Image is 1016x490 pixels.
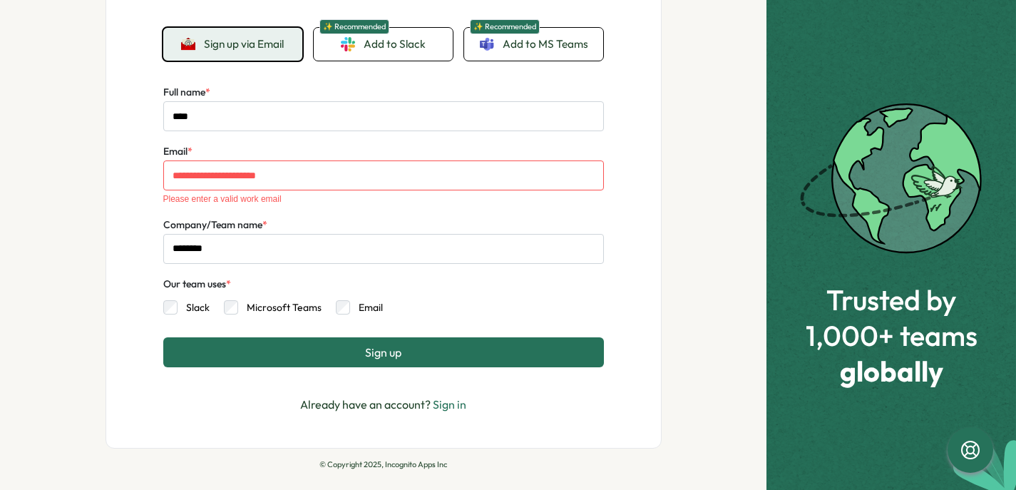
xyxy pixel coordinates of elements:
[314,28,453,61] a: ✨ RecommendedAdd to Slack
[163,85,210,101] label: Full name
[350,300,383,315] label: Email
[319,19,389,34] span: ✨ Recommended
[464,28,603,61] a: ✨ RecommendedAdd to MS Teams
[806,284,977,315] span: Trusted by
[163,28,302,61] button: Sign up via Email
[365,346,401,359] span: Sign up
[433,397,466,412] a: Sign in
[163,144,193,160] label: Email
[470,19,540,34] span: ✨ Recommended
[163,337,604,367] button: Sign up
[163,218,267,233] label: Company/Team name
[300,396,466,414] p: Already have an account?
[364,36,426,52] span: Add to Slack
[163,194,604,204] div: Please enter a valid work email
[178,300,210,315] label: Slack
[806,320,977,351] span: 1,000+ teams
[806,355,977,387] span: globally
[163,277,231,292] div: Our team uses
[106,460,662,469] p: © Copyright 2025, Incognito Apps Inc
[503,36,588,52] span: Add to MS Teams
[204,38,284,51] span: Sign up via Email
[238,300,322,315] label: Microsoft Teams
